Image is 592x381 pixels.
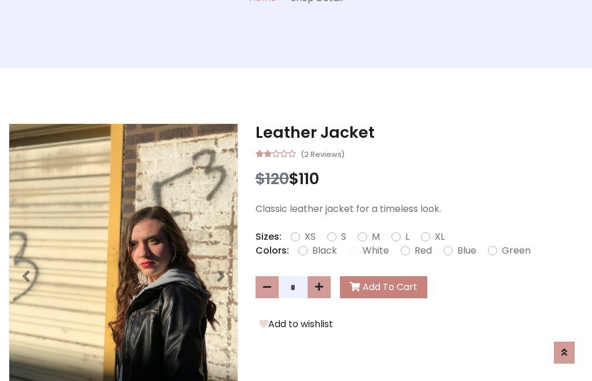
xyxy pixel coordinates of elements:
label: Black [312,244,337,258]
label: White [362,244,389,258]
label: XL [435,230,445,244]
small: (2 Reviews) [301,146,345,160]
label: Blue [457,244,476,258]
span: 110 [299,168,319,189]
label: M [372,230,380,244]
p: Sizes: [256,230,282,244]
label: Red [415,244,432,258]
p: Classic leather jacket for a timeless look. [256,202,583,216]
h3: Leather Jacket [256,123,583,142]
h3: $ [256,170,583,188]
button: Add to wishlist [256,317,336,332]
label: XS [305,230,316,244]
span: $120 [256,168,289,189]
label: Green [502,244,531,258]
button: Add To Cart [340,276,427,298]
p: Colors: [256,244,289,258]
label: S [341,230,346,244]
label: L [405,230,409,244]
